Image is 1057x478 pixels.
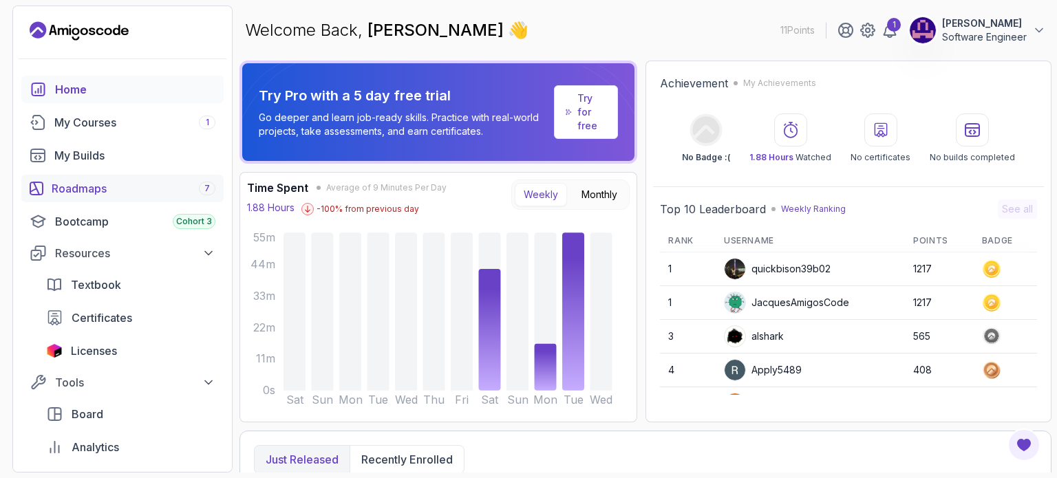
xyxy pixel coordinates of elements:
p: Recently enrolled [361,451,453,468]
th: Rank [660,230,716,252]
a: courses [21,109,224,136]
td: 565 [905,320,974,354]
tspan: 33m [253,290,275,303]
div: quickbison39b02 [724,258,831,280]
p: Go deeper and learn job-ready skills. Practice with real-world projects, take assessments, and ea... [259,111,548,138]
p: No certificates [851,152,910,163]
p: No builds completed [930,152,1015,163]
span: Board [72,406,103,422]
a: 1 [882,22,898,39]
td: 5 [660,387,716,421]
div: My Builds [54,147,215,164]
button: Open Feedback Button [1007,428,1040,461]
p: Weekly Ranking [781,204,846,215]
div: Tools [55,374,215,391]
tspan: Sun [312,393,333,406]
tspan: Sat [286,393,304,406]
button: See all [998,199,1037,219]
p: Software Engineer [942,30,1027,44]
p: 1.88 Hours [247,201,295,215]
td: 408 [905,354,974,387]
span: Average of 9 Minutes Per Day [326,182,447,193]
div: JacquesAmigosCode [724,292,849,314]
td: 1217 [905,286,974,320]
p: [PERSON_NAME] [942,17,1027,30]
a: certificates [38,304,224,332]
tspan: Sat [481,393,499,406]
p: Try Pro with a 5 day free trial [259,86,548,105]
div: Resources [55,245,215,261]
span: Analytics [72,439,119,455]
span: 1.88 Hours [749,152,793,162]
tspan: Thu [423,393,445,406]
img: jetbrains icon [46,344,63,358]
a: Try for free [554,85,618,139]
span: Certificates [72,309,132,326]
a: board [38,400,224,428]
tspan: Wed [395,393,418,406]
tspan: 55m [253,231,275,244]
span: 7 [204,183,210,194]
p: 11 Points [780,23,815,37]
button: Weekly [515,183,567,206]
div: alshark [724,325,784,347]
span: [PERSON_NAME] [367,20,508,40]
tspan: 22m [253,321,275,334]
a: bootcamp [21,208,224,235]
td: 1 [660,252,716,286]
h2: Top 10 Leaderboard [660,201,766,217]
th: Badge [974,230,1037,252]
a: builds [21,142,224,169]
img: user profile image [910,17,936,43]
button: Monthly [573,183,626,206]
tspan: Tue [368,393,388,406]
img: user profile image [725,259,745,279]
td: 4 [660,354,716,387]
button: Tools [21,370,224,395]
img: user profile image [725,393,745,414]
span: Textbook [71,276,121,293]
tspan: Mon [339,393,363,406]
img: user profile image [725,360,745,380]
h3: Time Spent [247,180,308,196]
td: 3 [660,320,716,354]
div: Roadmaps [52,180,215,197]
th: Points [905,230,974,252]
tspan: 0s [263,384,275,398]
tspan: 44m [250,258,275,271]
p: -100 % from previous day [317,204,419,215]
a: roadmaps [21,175,224,202]
td: 1217 [905,252,974,286]
a: Try for free [577,91,606,133]
span: 👋 [506,17,533,44]
p: Welcome Back, [245,19,528,41]
span: Cohort 3 [176,216,212,227]
div: My Courses [54,114,215,131]
th: Username [716,230,905,252]
p: My Achievements [743,78,816,89]
tspan: Wed [590,393,613,406]
img: default monster avatar [725,292,745,313]
button: Just released [255,446,350,473]
a: Landing page [30,20,129,42]
a: textbook [38,271,224,298]
a: analytics [38,433,224,461]
tspan: Sun [507,393,528,406]
div: Apply5489 [724,359,802,381]
div: 1 [887,18,901,32]
button: user profile image[PERSON_NAME]Software Engineer [909,17,1046,44]
div: Home [55,81,215,98]
button: Recently enrolled [350,446,464,473]
span: 1 [206,117,209,128]
td: 337 [905,387,974,421]
span: Licenses [71,343,117,359]
div: Bootcamp [55,213,215,230]
tspan: Mon [534,393,558,406]
button: Resources [21,241,224,265]
p: No Badge :( [682,152,730,163]
tspan: Tue [564,393,584,406]
p: Just released [266,451,339,468]
p: Watched [749,152,831,163]
tspan: Fri [455,393,469,406]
